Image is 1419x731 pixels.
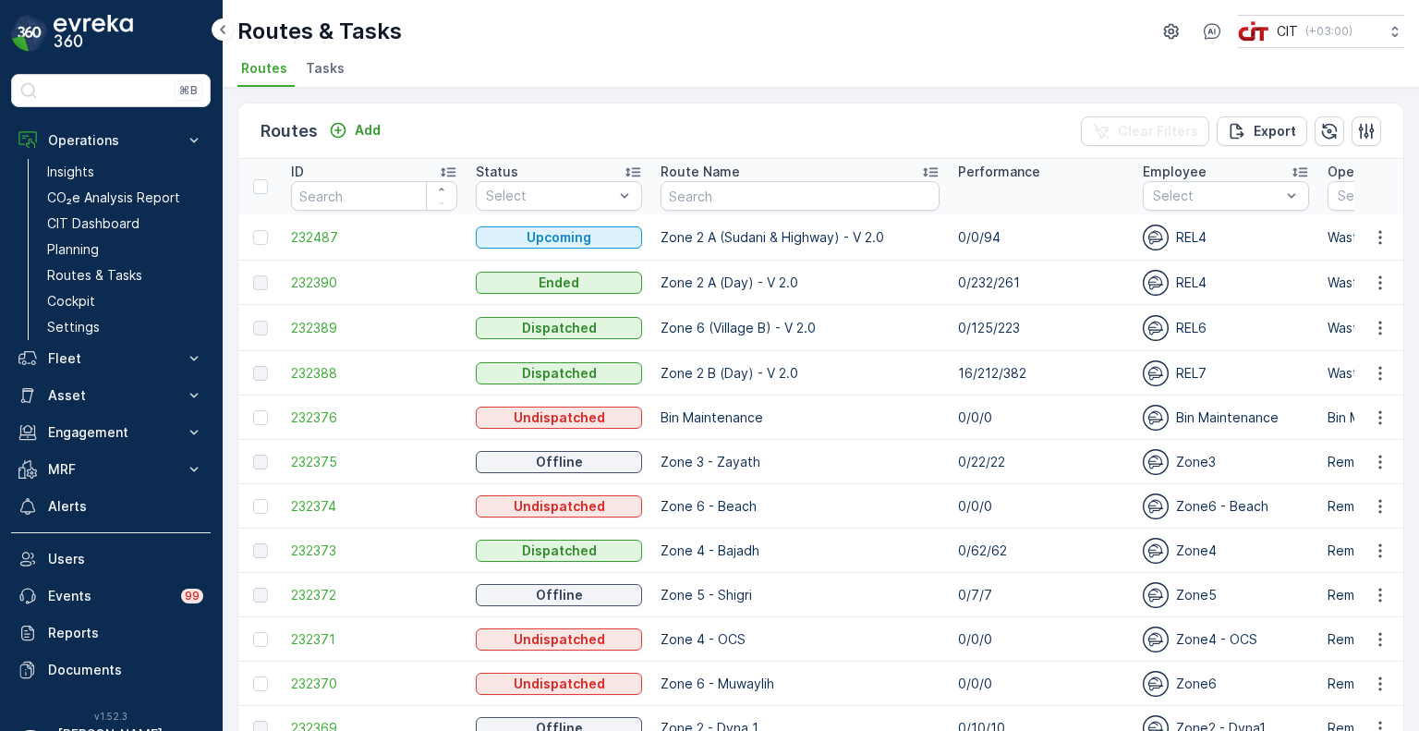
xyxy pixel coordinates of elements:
button: Undispatched [476,628,642,651]
img: svg%3e [1143,360,1169,386]
a: Alerts [11,488,211,525]
p: Route Name [661,163,740,181]
img: cit-logo_pOk6rL0.png [1238,21,1269,42]
img: svg%3e [1143,449,1169,475]
p: Upcoming [527,228,591,247]
a: 232487 [291,228,457,247]
p: MRF [48,460,174,479]
p: ID [291,163,304,181]
a: Cockpit [40,288,211,314]
a: 232388 [291,364,457,383]
button: Engagement [11,414,211,451]
img: logo_dark-DEwI_e13.png [54,15,133,52]
p: ⌘B [179,83,198,98]
p: Routes [261,118,318,144]
p: Zone 4 - OCS [661,630,940,649]
a: 232371 [291,630,457,649]
div: Toggle Row Selected [253,275,268,290]
p: 99 [184,588,200,603]
div: Toggle Row Selected [253,588,268,603]
p: Zone 6 - Beach [661,497,940,516]
p: Select [1153,187,1280,205]
span: 232374 [291,497,457,516]
p: 0/7/7 [958,586,1124,604]
p: Zone 6 - Muwaylih [661,675,940,693]
span: Routes [241,59,287,78]
button: Offline [476,584,642,606]
p: ( +03:00 ) [1305,24,1352,39]
p: CIT [1277,22,1298,41]
p: Offline [536,453,583,471]
p: 0/0/0 [958,630,1124,649]
p: Alerts [48,497,203,516]
a: 232375 [291,453,457,471]
p: Zone 3 - Zayath [661,453,940,471]
p: Clear Filters [1118,122,1198,140]
div: Toggle Row Selected [253,499,268,514]
img: svg%3e [1143,493,1169,519]
p: Zone 4 - Bajadh [661,542,940,560]
p: Zone 2 A (Sudani & Highway) - V 2.0 [661,228,940,247]
div: REL4 [1143,225,1309,250]
a: Insights [40,159,211,185]
img: logo [11,15,48,52]
img: svg%3e [1143,225,1169,250]
span: 232373 [291,542,457,560]
div: REL4 [1143,270,1309,296]
div: Toggle Row Selected [253,543,268,558]
a: CIT Dashboard [40,211,211,237]
button: MRF [11,451,211,488]
a: 232370 [291,675,457,693]
a: Routes & Tasks [40,262,211,288]
p: CIT Dashboard [47,214,139,233]
p: Dispatched [522,542,597,560]
p: Dispatched [522,364,597,383]
img: svg%3e [1143,582,1169,608]
p: Undispatched [514,630,605,649]
a: Settings [40,314,211,340]
button: Add [321,119,388,141]
input: Search [661,181,940,211]
button: Dispatched [476,540,642,562]
p: Zone 6 (Village B) - V 2.0 [661,319,940,337]
a: 232390 [291,274,457,292]
p: Zone 5 - Shigri [661,586,940,604]
button: Fleet [11,340,211,377]
p: Ended [539,274,579,292]
p: Employee [1143,163,1207,181]
p: 0/0/94 [958,228,1124,247]
img: svg%3e [1143,627,1169,652]
a: Planning [40,237,211,262]
div: Zone5 [1143,582,1309,608]
button: Export [1217,116,1307,146]
p: Events [48,587,170,605]
p: 16/212/382 [958,364,1124,383]
img: svg%3e [1143,671,1169,697]
p: Select [486,187,613,205]
button: Operations [11,122,211,159]
a: 232372 [291,586,457,604]
div: REL7 [1143,360,1309,386]
input: Search [291,181,457,211]
p: 0/232/261 [958,274,1124,292]
p: Engagement [48,423,174,442]
p: Cockpit [47,292,95,311]
a: Users [11,541,211,578]
p: Zone 2 A (Day) - V 2.0 [661,274,940,292]
button: Ended [476,272,642,294]
img: svg%3e [1143,405,1169,431]
div: Toggle Row Selected [253,676,268,691]
p: Routes & Tasks [47,266,142,285]
p: 0/125/223 [958,319,1124,337]
p: Bin Maintenance [661,408,940,427]
p: Asset [48,386,174,405]
div: Zone6 - Beach [1143,493,1309,519]
p: Add [355,121,381,140]
p: 0/0/0 [958,408,1124,427]
p: Routes & Tasks [237,17,402,46]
